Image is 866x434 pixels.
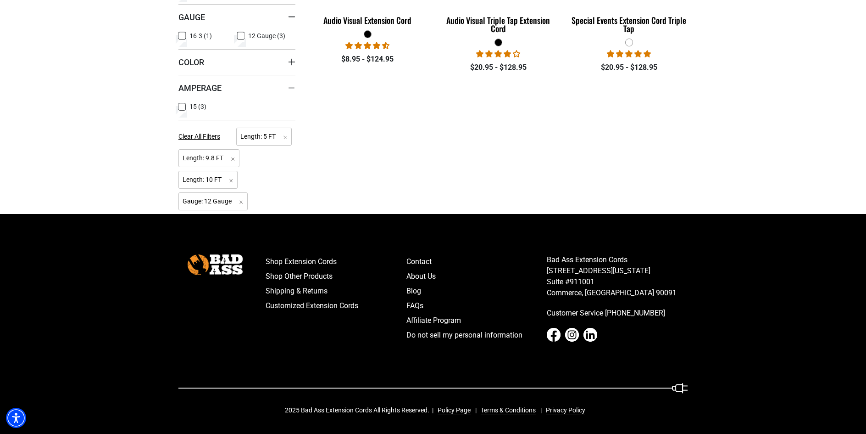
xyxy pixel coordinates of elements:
[565,328,579,342] a: Instagram - open in a new tab
[285,406,592,415] div: 2025 Bad Ass Extension Cords All Rights Reserved.
[440,16,557,33] div: Audio Visual Triple Tap Extension Cord
[571,62,688,73] div: $20.95 - $128.95
[178,132,224,141] a: Clear All Filters
[345,41,389,50] span: 4.70 stars
[178,83,222,93] span: Amperage
[406,269,547,284] a: About Us
[440,62,557,73] div: $20.95 - $128.95
[178,171,238,189] span: Length: 10 FT
[178,197,248,205] a: Gauge: 12 Gauge
[236,132,292,141] a: Length: 5 FT
[266,284,406,299] a: Shipping & Returns
[266,299,406,313] a: Customized Extension Cords
[6,408,26,428] div: Accessibility Menu
[189,33,212,39] span: 16-3 (1)
[178,149,239,167] span: Length: 9.8 FT
[309,16,426,24] div: Audio Visual Extension Cord
[406,313,547,328] a: Affiliate Program
[178,49,295,75] summary: Color
[178,4,295,30] summary: Gauge
[476,50,520,58] span: 3.75 stars
[571,16,688,33] div: Special Events Extension Cord Triple Tap
[607,50,651,58] span: 5.00 stars
[542,406,585,415] a: Privacy Policy
[406,284,547,299] a: Blog
[188,254,243,275] img: Bad Ass Extension Cords
[266,269,406,284] a: Shop Other Products
[236,128,292,146] span: Length: 5 FT
[406,328,547,343] a: Do not sell my personal information
[178,153,239,162] a: Length: 9.8 FT
[189,103,206,110] span: 15 (3)
[178,57,204,68] span: Color
[178,133,220,140] span: Clear All Filters
[178,175,238,184] a: Length: 10 FT
[178,75,295,101] summary: Amperage
[248,33,285,39] span: 12 Gauge (3)
[547,328,561,342] a: Facebook - open in a new tab
[309,54,426,65] div: $8.95 - $124.95
[406,299,547,313] a: FAQs
[547,306,688,321] a: call 833-674-1699
[434,406,471,415] a: Policy Page
[266,254,406,269] a: Shop Extension Cords
[583,328,597,342] a: LinkedIn - open in a new tab
[477,406,536,415] a: Terms & Conditions
[547,254,688,299] p: Bad Ass Extension Cords [STREET_ADDRESS][US_STATE] Suite #911001 Commerce, [GEOGRAPHIC_DATA] 90091
[178,192,248,210] span: Gauge: 12 Gauge
[406,254,547,269] a: Contact
[178,12,205,23] span: Gauge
